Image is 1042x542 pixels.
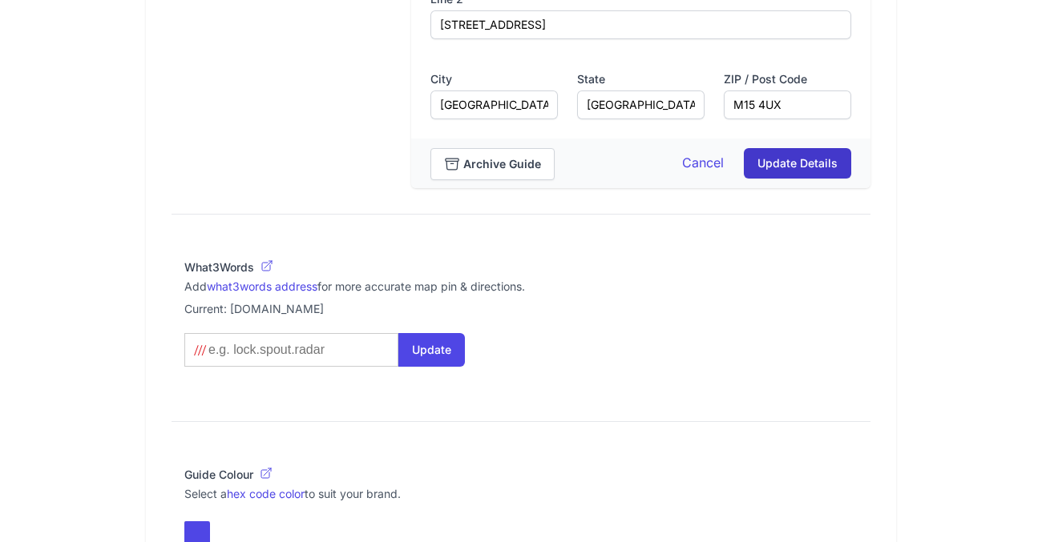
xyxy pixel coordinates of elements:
input: Glasgow [430,90,558,119]
a: Cancel [682,155,724,171]
a: Archive Guide [430,148,555,180]
legend: What3Words [184,259,858,275]
p: Current: [DOMAIN_NAME] [184,301,324,317]
label: State [577,71,705,87]
legend: Guide Colour [184,467,858,483]
button: Update [398,333,465,367]
input: IV1 1AF [724,90,851,119]
label: ZIP / Post code [724,71,851,87]
label: City [430,71,558,87]
a: what3words address [207,279,317,293]
p: Add for more accurate map pin & directions. [184,279,858,295]
p: Select a to suit your brand. [184,486,858,502]
input: Highlands [577,90,705,119]
span: Archive Guide [463,148,541,180]
a: hex code color [227,487,305,500]
input: Stones Throw Rd [430,10,851,39]
button: Update Details [744,148,851,179]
